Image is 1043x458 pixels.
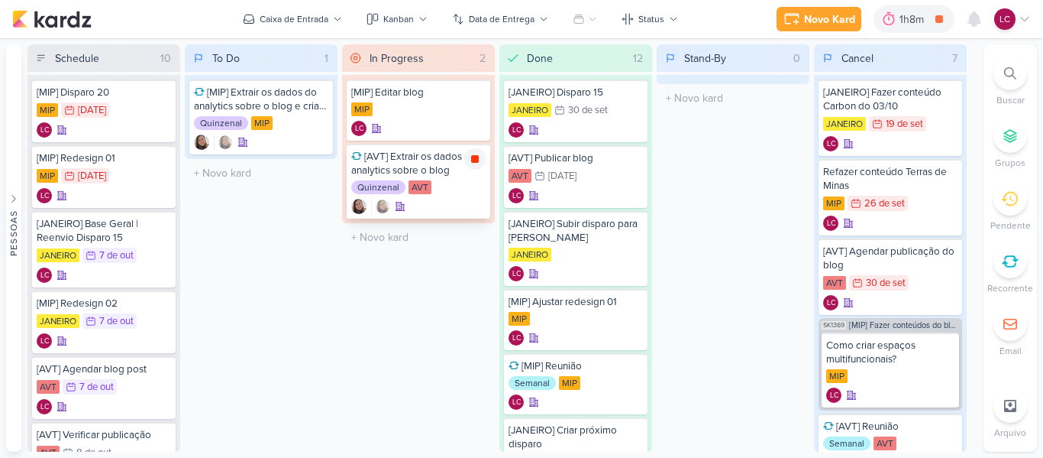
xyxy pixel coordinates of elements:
div: MIP [37,103,58,117]
div: JANEIRO [823,117,866,131]
div: AVT [873,437,896,450]
div: 19 de set [886,119,923,129]
div: Laís Costa [37,122,52,138]
div: MIP [251,116,273,130]
div: Laís Costa [37,399,52,414]
div: Laís Costa [823,216,838,231]
div: [JANEIRO] Base Geral | Reenvio Disparo 15 [37,217,171,245]
div: [DATE] [78,106,106,115]
div: 8 de out [76,448,111,458]
p: LC [512,271,521,278]
div: Parar relógio [464,148,486,170]
input: + Novo kard [188,162,334,184]
img: Sharlene Khoury [375,199,390,214]
p: LC [512,193,521,200]
img: Sharlene Khoury [194,135,209,150]
div: Criador(a): Sharlene Khoury [194,135,209,150]
div: Criador(a): Laís Costa [37,268,52,283]
div: JANEIRO [37,248,79,262]
p: Email [999,344,1022,358]
div: Quinzenal [351,180,405,194]
div: Criador(a): Laís Costa [509,122,524,138]
div: [AVT] Agendar publicação do blog [823,245,957,272]
div: [MIP] Ajustar redesign 01 [509,295,643,309]
div: 10 [154,50,177,67]
div: 2 [473,50,492,67]
img: Sharlene Khoury [351,199,367,214]
div: 26 de set [864,199,905,209]
div: AVT [823,276,846,290]
div: 7 de out [79,382,114,392]
p: Recorrente [987,281,1033,295]
p: LC [827,300,835,307]
li: Ctrl + F [983,57,1037,107]
div: [MIP] Extrair os dados do analytics sobre o blog e criar planilha igual AVT [194,86,328,113]
p: Grupos [995,156,1025,170]
div: Laís Costa [826,388,841,403]
div: [AVT] Agendar blog post [37,362,171,376]
p: LC [512,335,521,343]
div: Laís Costa [509,395,524,410]
div: 7 [946,50,964,67]
span: SK1369 [822,321,846,330]
p: Buscar [996,93,1025,107]
div: [MIP] Redesign 02 [37,297,171,310]
div: Laís Costa [994,8,1016,30]
div: Criador(a): Laís Costa [509,188,524,203]
div: Criador(a): Laís Costa [509,395,524,410]
div: Criador(a): Laís Costa [509,330,524,346]
div: Colaboradores: Sharlene Khoury [371,199,390,214]
div: Laís Costa [37,188,52,203]
div: [MIP] Editar blog [351,86,486,99]
div: Como criar espaços multifuncionais? [826,339,954,366]
p: LC [830,392,838,400]
div: 12 [627,50,649,67]
div: Laís Costa [37,268,52,283]
div: 30 de set [568,106,608,115]
p: LC [40,272,49,280]
div: [DATE] [548,171,576,181]
p: LC [827,141,835,148]
div: Criador(a): Laís Costa [37,399,52,414]
div: JANEIRO [37,314,79,328]
div: Pessoas [7,210,21,255]
div: Criador(a): Laís Costa [826,388,841,403]
div: Refazer conteúdo Terras de Minas [823,165,957,193]
div: Laís Costa [351,121,367,136]
div: [JANEIRO] Subir disparo para Diego [509,217,643,245]
div: Laís Costa [509,266,524,281]
div: MIP [351,102,373,116]
div: Quinzenal [194,116,248,130]
div: AVT [509,169,531,183]
div: [AVT] Publicar blog [509,151,643,165]
button: Novo Kard [777,7,861,31]
div: 30 de set [866,278,906,288]
div: Laís Costa [823,136,838,151]
div: AVT [408,180,431,194]
p: LC [355,125,363,133]
div: MIP [559,376,580,390]
div: Laís Costa [509,188,524,203]
div: AVT [37,380,60,394]
div: Laís Costa [37,333,52,349]
img: kardz.app [12,10,92,28]
button: Pessoas [6,44,21,452]
div: [MIP] Redesign 01 [37,151,171,165]
div: Semanal [823,437,870,450]
div: Criador(a): Laís Costa [509,266,524,281]
div: MIP [37,169,58,183]
p: LC [40,404,49,411]
p: LC [999,12,1010,26]
div: 1h8m [899,11,928,28]
div: Criador(a): Laís Costa [37,122,52,138]
div: [MIP] Disparo 20 [37,86,171,99]
div: 1 [318,50,334,67]
div: Criador(a): Laís Costa [823,136,838,151]
p: LC [827,220,835,228]
div: Criador(a): Laís Costa [823,216,838,231]
img: Sharlene Khoury [218,135,233,150]
div: Laís Costa [509,330,524,346]
div: Criador(a): Laís Costa [37,188,52,203]
div: Criador(a): Laís Costa [351,121,367,136]
div: [AVT] Reunião [823,420,957,434]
